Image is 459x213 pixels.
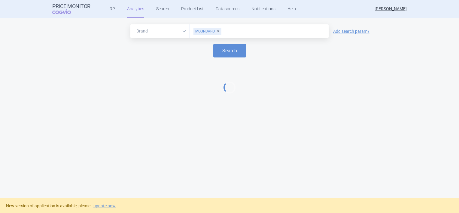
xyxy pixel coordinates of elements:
div: MOUNJARO [193,28,221,35]
a: Add search param? [333,29,369,33]
span: COGVIO [52,9,79,14]
a: update now [93,204,116,208]
strong: Price Monitor [52,3,90,9]
a: Price MonitorCOGVIO [52,3,90,15]
button: Search [213,44,246,57]
span: New version of application is available, please . [6,203,120,208]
